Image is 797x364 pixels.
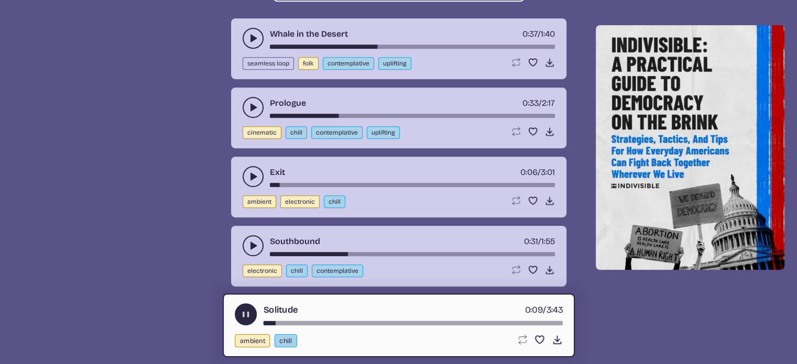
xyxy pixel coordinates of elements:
[243,97,264,118] button: play-pause toggle
[528,126,538,137] button: Favorite
[243,264,282,277] button: electronic
[528,195,538,206] button: Favorite
[542,98,555,108] span: 2:17
[270,28,348,40] a: Whale in the Desert
[541,167,555,177] span: 3:01
[524,235,555,248] div: /
[367,126,400,139] button: uplifting
[596,25,785,270] img: Help save our democracy!
[311,126,363,139] button: contemplative
[243,57,294,70] button: seamless loop
[243,195,276,208] button: ambient
[270,114,555,118] div: song-time-bar
[263,321,562,325] div: song-time-bar
[263,303,298,316] a: Solitude
[534,334,545,345] button: Favorite
[520,166,555,179] div: /
[522,98,539,108] span: timer
[243,28,264,49] button: play-pause toggle
[323,57,374,70] button: contemplative
[235,334,270,347] button: ambient
[298,57,319,70] button: folk
[525,303,562,316] div: /
[286,264,308,277] button: chill
[312,264,363,277] button: contemplative
[522,97,555,109] div: /
[270,166,285,179] a: Exit
[243,235,264,256] button: play-pause toggle
[243,166,264,187] button: play-pause toggle
[270,183,555,187] div: song-time-bar
[511,57,521,68] button: Loop
[243,126,281,139] button: cinematic
[541,29,555,39] span: 1:40
[270,45,555,49] div: song-time-bar
[274,334,297,347] button: chill
[524,236,538,246] span: timer
[522,28,555,40] div: /
[270,252,555,256] div: song-time-bar
[511,195,521,206] button: Loop
[511,264,521,275] button: Loop
[528,264,538,275] button: Favorite
[280,195,320,208] button: electronic
[516,334,527,345] button: Loop
[546,304,563,315] span: 3:43
[525,304,543,315] span: timer
[541,236,555,246] span: 1:55
[528,57,538,68] button: Favorite
[522,29,538,39] span: timer
[286,126,307,139] button: chill
[520,167,538,177] span: timer
[270,97,306,109] a: Prologue
[378,57,411,70] button: uplifting
[511,126,521,137] button: Loop
[235,303,257,325] button: play-pause toggle
[270,235,320,248] a: Southbound
[324,195,345,208] button: chill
